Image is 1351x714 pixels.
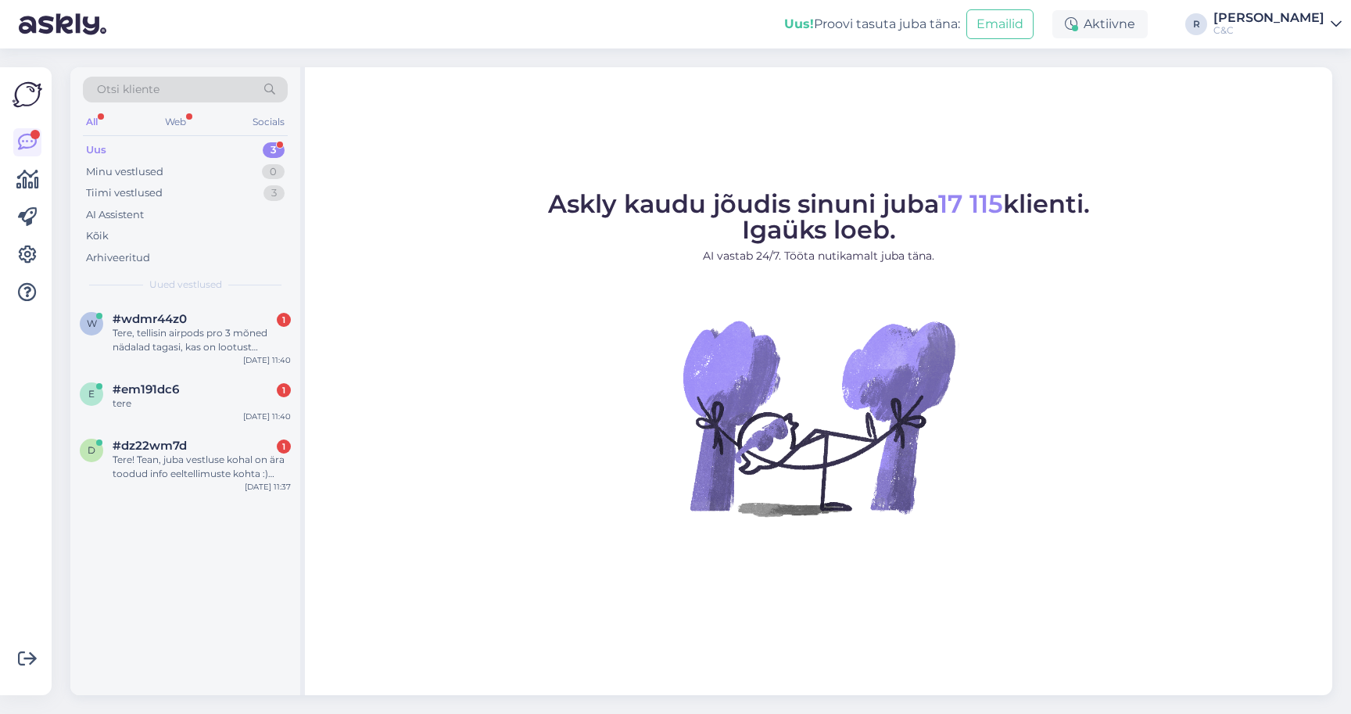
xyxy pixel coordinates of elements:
div: [PERSON_NAME] [1213,12,1324,24]
span: d [88,444,95,456]
span: #wdmr44z0 [113,312,187,326]
div: Aktiivne [1052,10,1148,38]
span: e [88,388,95,400]
img: No Chat active [678,277,959,558]
span: #dz22wm7d [113,439,187,453]
div: 0 [262,164,285,180]
div: 1 [277,440,291,454]
div: Socials [249,112,288,132]
span: Otsi kliente [97,81,159,98]
a: [PERSON_NAME]C&C [1213,12,1342,37]
div: Minu vestlused [86,164,163,180]
span: Askly kaudu jõudis sinuni juba klienti. Igaüks loeb. [548,188,1090,245]
div: Tere, tellisin airpods pro 3 mõned nädalad tagasi, kas on lootust järgmine nädal [PERSON_NAME]? [113,326,291,354]
p: AI vastab 24/7. Tööta nutikamalt juba täna. [548,248,1090,264]
div: Uus [86,142,106,158]
div: 3 [263,142,285,158]
div: Tiimi vestlused [86,185,163,201]
div: tere [113,396,291,411]
div: Tere! Tean, juba vestluse kohal on ära toodud info eeltellimuste kohta :) Kuid ehk ikkagi saate [... [113,453,291,481]
div: AI Assistent [86,207,144,223]
div: Kõik [86,228,109,244]
div: Arhiveeritud [86,250,150,266]
div: [DATE] 11:37 [245,481,291,493]
b: Uus! [784,16,814,31]
span: 17 115 [938,188,1003,219]
div: C&C [1213,24,1324,37]
div: All [83,112,101,132]
span: Uued vestlused [149,278,222,292]
div: [DATE] 11:40 [243,411,291,422]
span: #em191dc6 [113,382,179,396]
div: 1 [277,313,291,327]
div: Proovi tasuta juba täna: [784,15,960,34]
div: [DATE] 11:40 [243,354,291,366]
div: Web [162,112,189,132]
img: Askly Logo [13,80,42,109]
button: Emailid [966,9,1034,39]
div: R [1185,13,1207,35]
span: w [87,318,97,329]
div: 1 [277,383,291,397]
div: 3 [263,185,285,201]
